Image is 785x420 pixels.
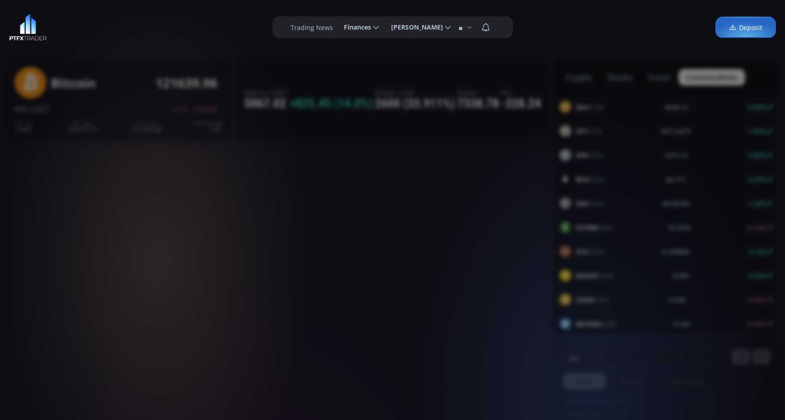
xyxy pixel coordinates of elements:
[729,23,762,32] span: Deposit
[715,17,776,38] a: Deposit
[337,18,371,36] span: Finances
[385,18,443,36] span: [PERSON_NAME]
[291,23,333,32] label: Trading News
[9,14,47,41] img: LOGO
